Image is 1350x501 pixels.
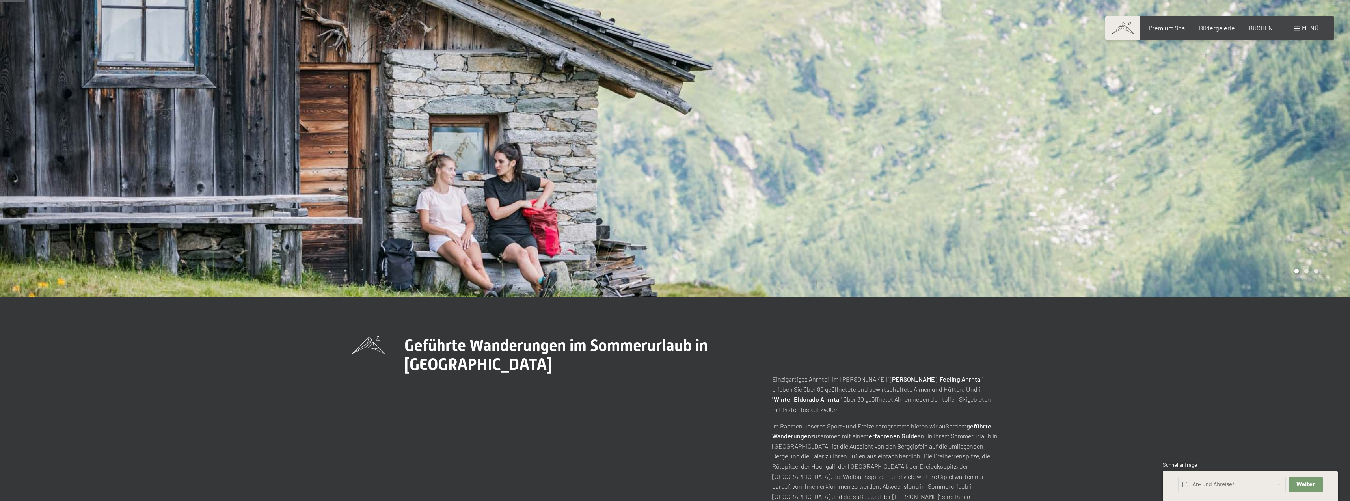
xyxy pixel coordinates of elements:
[404,336,708,374] span: Geführte Wanderungen im Sommerurlaub in [GEOGRAPHIC_DATA]
[774,395,841,403] strong: Winter Eldorado Ahrntal
[1149,24,1185,32] a: Premium Spa
[1163,462,1197,468] span: Schnellanfrage
[1296,481,1315,488] span: Weiter
[1302,24,1318,32] span: Menü
[1304,269,1309,273] div: Carousel Page 2
[1292,269,1318,273] div: Carousel Pagination
[1294,269,1299,273] div: Carousel Page 1 (Current Slide)
[890,375,982,383] strong: [PERSON_NAME]-Feeling Ahrntal
[869,432,918,440] strong: erfahrenen Guide
[1249,24,1273,32] a: BUCHEN
[1314,269,1318,273] div: Carousel Page 3
[1199,24,1235,32] a: Bildergalerie
[772,374,998,414] p: Einzigartiges Ahrntal: Im [PERSON_NAME] " " erleben Sie über 80 geöffnetete und bewirtschaftete A...
[1289,477,1322,493] button: Weiter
